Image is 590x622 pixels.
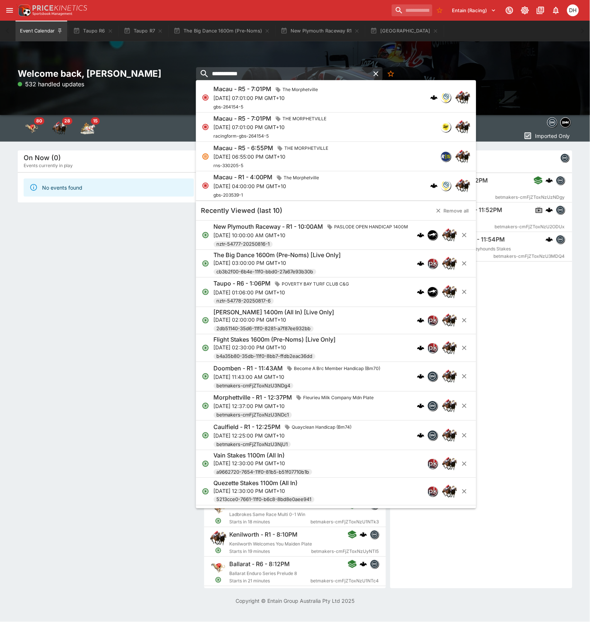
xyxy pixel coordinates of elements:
[214,163,244,168] span: rns-330205-5
[229,560,290,568] h6: Ballarat - R6 - 8:12PM
[215,577,222,583] svg: Open
[441,152,451,161] img: racingandsports.jpeg
[442,369,457,384] img: horse_racing.png
[214,412,292,419] span: betmakers-cmFjZToxNzU3NDc1
[214,280,271,288] h6: Taupo - R6 - 1:06PM
[214,325,314,333] span: 2db51140-35d6-11f0-8281-a7f87ee932bb
[214,432,355,439] p: [DATE] 12:25:00 PM GMT+10
[496,194,565,201] span: betmakers-cmFjZToxNzUzNDgy
[417,402,425,410] img: logo-cerberus.svg
[214,251,341,259] h6: The Big Dance 1600m (Pre-Noms) [Live Only]
[214,223,323,231] h6: New Plymouth Raceway - R1 - 10:00AM
[18,115,102,142] div: Event type filters
[370,531,378,539] img: betmakers.png
[370,560,378,568] img: betmakers.png
[456,90,470,105] img: horse_racing.png
[214,94,321,102] p: [DATE] 07:01:00 PM GMT+10
[521,130,572,142] button: Imported Only
[428,230,438,240] div: nztr
[442,228,457,242] img: horse_racing.png
[360,531,367,538] img: logo-cerberus.svg
[546,206,553,214] img: logo-cerberus.svg
[214,394,292,402] h6: Morphettville - R1 - 12:37PM
[16,3,31,18] img: PriceKinetics Logo
[441,181,451,191] img: gbs.png
[548,118,557,127] img: betmakers.png
[69,21,117,41] button: Taupo R6
[431,94,438,101] img: logo-cerberus.svg
[214,316,335,324] p: [DATE] 02:00:00 PM GMT+10
[214,104,244,110] span: gbs-264154-5
[80,121,95,136] img: harness_racing
[229,541,312,547] span: Kenilworth Welcomes You Maiden Plate
[560,117,571,128] div: samemeetingmulti
[42,181,82,194] div: No events found
[417,260,425,267] img: logo-cerberus.svg
[214,373,384,381] p: [DATE] 11:43:00 AM GMT+10
[360,560,367,568] img: logo-cerberus.svg
[428,486,438,497] div: pricekinetics
[214,459,312,467] p: [DATE] 12:30:00 PM GMT+10
[557,206,565,214] img: betmakers.png
[202,488,209,495] svg: Open
[442,256,457,271] img: horse_racing.png
[417,432,425,439] div: cerberus
[441,151,451,162] div: racingandsports
[428,459,438,469] img: pricekinetics.png
[202,373,209,380] svg: Open
[431,182,438,190] div: cerberus
[202,460,209,467] svg: Open
[417,432,425,439] img: logo-cerberus.svg
[428,401,438,411] div: betmakers
[428,259,438,268] img: pricekinetics.png
[428,431,438,440] img: betmakers.png
[556,176,565,185] div: betmakers
[441,93,451,103] img: gbs.png
[428,315,438,326] div: pricekinetics
[214,288,352,296] p: [DATE] 01:06:00 PM GMT+10
[428,487,438,496] img: pricekinetics.png
[442,456,457,471] img: horse_racing.png
[428,401,438,411] img: betmakers.png
[434,4,446,16] button: No Bookmarks
[214,182,322,190] p: [DATE] 04:00:00 PM GMT+10
[441,181,451,191] div: gbsdatafreeway
[428,316,438,325] img: pricekinetics.png
[417,288,425,296] img: logo-cerberus.svg
[546,236,553,243] div: cerberus
[202,402,209,410] svg: Open
[456,179,470,193] img: horse_racing.png
[210,530,226,546] img: horse_racing.png
[534,4,547,17] button: Documentation
[360,560,367,568] div: cerberus
[428,459,438,469] div: pricekinetics
[428,287,438,297] img: nztr.png
[80,121,95,136] div: Harness Racing
[311,518,379,526] span: betmakers-cmFjZToxNzU1NTk3
[448,4,501,16] button: Select Tenant
[567,4,579,16] div: Daniel Hooper
[494,253,565,260] span: betmakers-cmFjZToxNzU3MDQ4
[24,121,39,136] div: Greyhound Racing
[214,86,272,93] h6: Macau - R5 - 7:01PM
[384,67,397,80] button: No Bookmarks
[503,4,516,17] button: Connected to PK
[229,518,311,526] span: Starts in 18 minutes
[370,501,379,509] div: betmakers
[214,402,377,410] p: [DATE] 12:37:00 PM GMT+10
[276,21,364,41] button: New Plymouth Raceway R1
[431,94,438,101] div: cerberus
[456,149,470,164] img: horse_racing.png
[210,560,226,576] img: greyhound_racing.png
[229,577,311,585] span: Starts in 21 minutes
[518,4,532,17] button: Toggle light/dark mode
[417,373,425,380] div: cerberus
[370,501,378,509] img: betmakers.png
[214,479,298,487] h6: Quezette Stakes 1100m (All In)
[360,531,367,538] div: cerberus
[280,86,321,93] span: The Morphetville
[441,122,451,131] img: racingform.png
[214,353,316,360] span: b4a35b80-35db-11f0-8bb7-ffdb2eac36dd
[428,372,438,382] div: betmakers
[428,343,438,353] div: pricekinetics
